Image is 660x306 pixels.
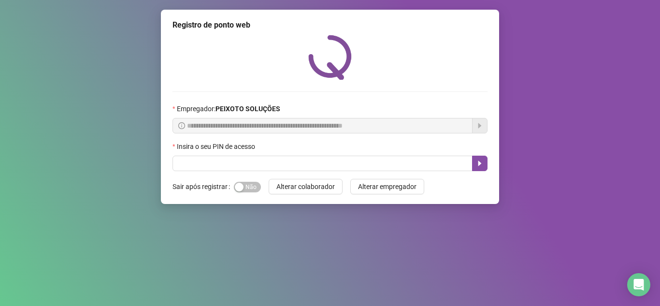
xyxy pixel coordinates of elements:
[172,179,234,194] label: Sair após registrar
[172,19,488,31] div: Registro de ponto web
[308,35,352,80] img: QRPoint
[215,105,280,113] strong: PEIXOTO SOLUÇÕES
[358,181,416,192] span: Alterar empregador
[172,141,261,152] label: Insira o seu PIN de acesso
[269,179,343,194] button: Alterar colaborador
[177,103,280,114] span: Empregador :
[178,122,185,129] span: info-circle
[276,181,335,192] span: Alterar colaborador
[476,160,484,167] span: caret-right
[350,179,424,194] button: Alterar empregador
[627,273,650,296] div: Open Intercom Messenger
